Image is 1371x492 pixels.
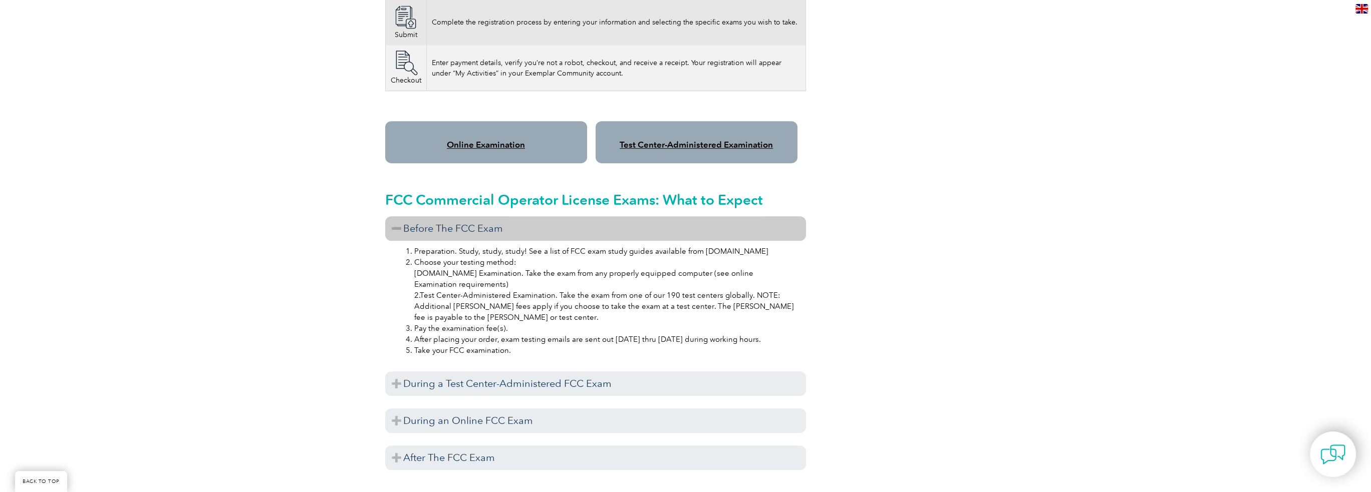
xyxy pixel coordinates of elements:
[414,257,797,323] li: Choose your testing method: [DOMAIN_NAME] Examination. Take the exam from any properly equipped c...
[414,345,797,356] li: Take your FCC examination.
[620,140,773,150] a: Test Center-Administered Examination
[385,408,806,433] h3: During an Online FCC Exam
[1355,4,1368,14] img: en
[385,371,806,396] h3: During a Test Center-Administered FCC Exam
[385,45,426,91] td: Checkout
[426,45,805,91] td: Enter payment details, verify you’re not a robot, checkout, and receive a receipt. Your registrat...
[385,445,806,470] h3: After The FCC Exam
[414,246,797,257] li: Preparation. Study, study, study! See a list of FCC exam study guides available from [DOMAIN_NAME]
[385,192,806,208] h2: FCC Commercial Operator License Exams: What to Expect
[414,334,797,345] li: After placing your order, exam testing emails are sent out [DATE] thru [DATE] during working hours.
[15,471,67,492] a: BACK TO TOP
[385,216,806,241] h3: Before The FCC Exam
[1320,442,1345,467] img: contact-chat.png
[414,323,797,334] li: Pay the examination fee(s).
[447,140,525,150] a: Online Examination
